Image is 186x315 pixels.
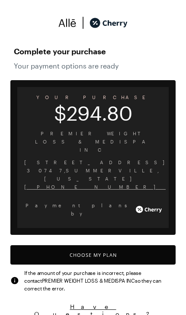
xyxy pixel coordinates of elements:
[17,107,169,119] span: $294.80
[10,276,19,285] img: svg%3e
[14,44,172,58] span: Complete your purchase
[14,62,172,70] span: Your payment options are ready
[24,183,162,191] span: [PHONE_NUMBER]
[24,201,134,218] span: Payment plans by
[24,158,162,183] span: [STREET_ADDRESS] 30747 , SUMMERVILLE , [US_STATE]
[58,16,77,29] img: svg%3e
[10,245,176,265] button: Choose My Plan
[24,129,162,154] span: PREMIER WEIGHT LOSS & MEDISPA INC
[136,203,162,216] img: cherry_white_logo-JPerc-yG.svg
[24,269,176,292] span: If the amount of your purchase is incorrect, please contact PREMIER WEIGHT LOSS & MEDISPA INC so ...
[77,16,90,29] img: svg%3e
[17,91,169,103] span: YOUR PURCHASE
[90,16,128,29] img: cherry_black_logo-DrOE_MJI.svg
